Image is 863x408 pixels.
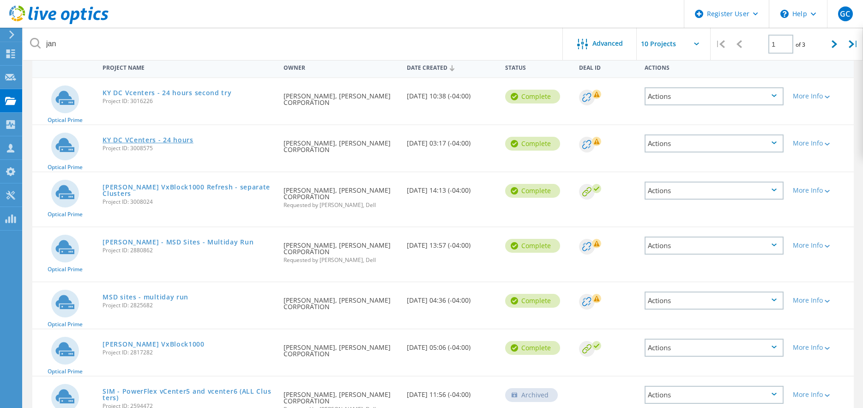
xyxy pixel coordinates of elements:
span: Project ID: 3008575 [103,146,274,151]
span: Project ID: 2880862 [103,248,274,253]
span: Optical Prime [48,117,83,123]
div: More Info [793,391,849,398]
div: Actions [640,58,788,75]
span: Advanced [592,40,623,47]
div: Actions [645,134,783,152]
span: Project ID: 3008024 [103,199,274,205]
span: Requested by [PERSON_NAME], Dell [284,202,398,208]
div: Complete [505,239,560,253]
span: of 3 [796,41,805,49]
span: Project ID: 3016226 [103,98,274,104]
div: [DATE] 05:06 (-04:00) [402,329,501,360]
div: Status [501,58,574,75]
div: Deal Id [574,58,640,75]
span: Optical Prime [48,322,83,327]
span: Optical Prime [48,369,83,374]
div: [PERSON_NAME], [PERSON_NAME] CORPORATION [279,227,402,272]
a: KY DC VCenters - 24 hours [103,137,193,143]
div: Archived [505,388,558,402]
div: More Info [793,242,849,249]
span: Requested by [PERSON_NAME], Dell [284,257,398,263]
div: Actions [645,237,783,255]
div: [DATE] 03:17 (-04:00) [402,125,501,156]
div: Actions [645,292,783,310]
div: Project Name [98,58,278,75]
div: More Info [793,140,849,146]
div: Owner [279,58,402,75]
div: [DATE] 10:38 (-04:00) [402,78,501,109]
div: Complete [505,341,560,355]
div: More Info [793,187,849,194]
span: Optical Prime [48,164,83,170]
span: GC [840,10,850,18]
a: Live Optics Dashboard [9,19,109,26]
a: KY DC Vcenters - 24 hours second try [103,90,231,96]
div: Actions [645,386,783,404]
div: | [844,28,863,61]
span: Optical Prime [48,267,83,272]
div: [DATE] 14:13 (-04:00) [402,172,501,203]
a: SIM - PowerFlex vCenter5 and vcenter6 (ALL Clusters) [103,388,274,401]
div: Complete [505,294,560,308]
div: Actions [645,339,783,357]
div: [PERSON_NAME], [PERSON_NAME] CORPORATION [279,125,402,162]
span: Project ID: 2817282 [103,350,274,355]
div: [PERSON_NAME], [PERSON_NAME] CORPORATION [279,78,402,115]
input: Search projects by name, owner, ID, company, etc [23,28,563,60]
a: MSD sites - multiday run [103,294,188,300]
div: More Info [793,297,849,304]
span: Project ID: 2825682 [103,303,274,308]
a: [PERSON_NAME] VxBlock1000 [103,341,205,347]
div: Date Created [402,58,501,76]
div: [DATE] 11:56 (-04:00) [402,377,501,407]
div: Actions [645,87,783,105]
a: [PERSON_NAME] - MSD Sites - Multiday Run [103,239,253,245]
div: Complete [505,137,560,151]
a: [PERSON_NAME] VxBlock1000 Refresh - separate Clusters [103,184,274,197]
div: [PERSON_NAME], [PERSON_NAME] CORPORATION [279,282,402,319]
div: | [711,28,730,61]
div: Complete [505,184,560,198]
div: [DATE] 13:57 (-04:00) [402,227,501,258]
div: [DATE] 04:36 (-04:00) [402,282,501,313]
div: [PERSON_NAME], [PERSON_NAME] CORPORATION [279,172,402,217]
svg: \n [780,10,789,18]
div: Actions [645,182,783,200]
div: Complete [505,90,560,104]
div: [PERSON_NAME], [PERSON_NAME] CORPORATION [279,329,402,366]
span: Optical Prime [48,212,83,217]
div: More Info [793,93,849,99]
div: More Info [793,344,849,351]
